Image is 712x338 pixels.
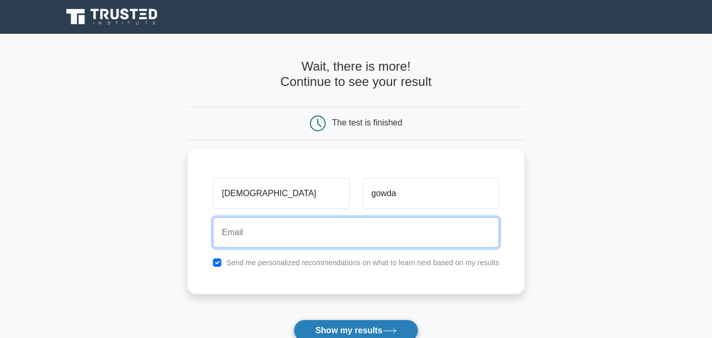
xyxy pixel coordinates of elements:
[188,59,524,90] h4: Wait, there is more! Continue to see your result
[226,258,499,267] label: Send me personalized recommendations on what to learn next based on my results
[213,217,499,248] input: Email
[332,118,402,127] div: The test is finished
[213,178,349,209] input: First name
[363,178,499,209] input: Last name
